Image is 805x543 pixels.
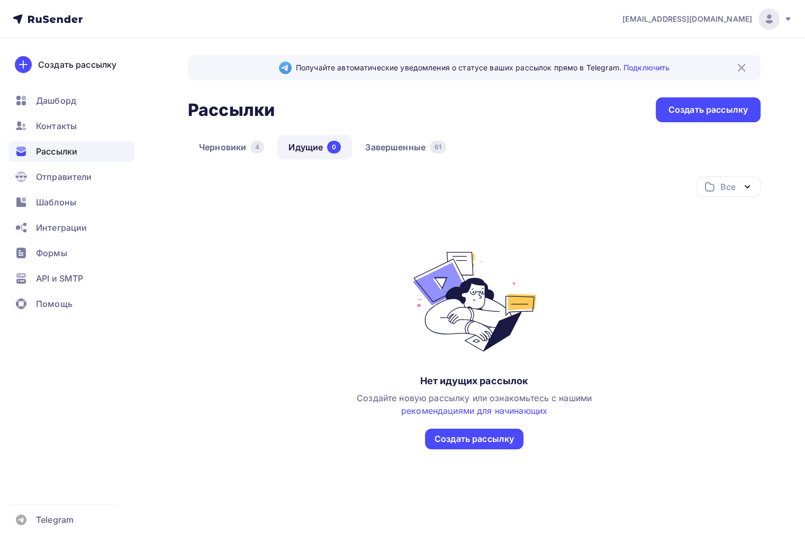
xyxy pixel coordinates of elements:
[697,176,761,197] button: Все
[327,141,341,153] div: 0
[8,115,134,137] a: Контакты
[277,135,352,159] a: Идущие0
[622,14,752,24] span: [EMAIL_ADDRESS][DOMAIN_NAME]
[8,192,134,213] a: Шаблоны
[279,61,292,74] img: Telegram
[8,166,134,187] a: Отправители
[36,196,76,209] span: Шаблоны
[8,242,134,264] a: Формы
[720,180,735,193] div: Все
[401,405,547,416] a: рекомендациями для начинающих
[36,272,83,285] span: API и SMTP
[8,90,134,111] a: Дашборд
[296,62,670,73] span: Получайте автоматические уведомления о статусе ваших рассылок прямо в Telegram.
[36,247,67,259] span: Формы
[8,141,134,162] a: Рассылки
[38,58,116,71] div: Создать рассылку
[435,433,514,445] div: Создать рассылку
[188,135,275,159] a: Черновики4
[250,141,264,153] div: 4
[430,141,446,153] div: 61
[36,145,77,158] span: Рассылки
[36,221,87,234] span: Интеграции
[668,104,748,116] div: Создать рассылку
[36,120,77,132] span: Контакты
[36,513,74,526] span: Telegram
[354,135,457,159] a: Завершенные61
[188,99,275,121] h2: Рассылки
[623,63,670,72] a: Подключить
[36,297,73,310] span: Помощь
[622,8,792,30] a: [EMAIL_ADDRESS][DOMAIN_NAME]
[420,375,529,387] div: Нет идущих рассылок
[357,393,592,416] span: Создайте новую рассылку или ознакомьтесь с нашими
[36,170,92,183] span: Отправители
[36,94,76,107] span: Дашборд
